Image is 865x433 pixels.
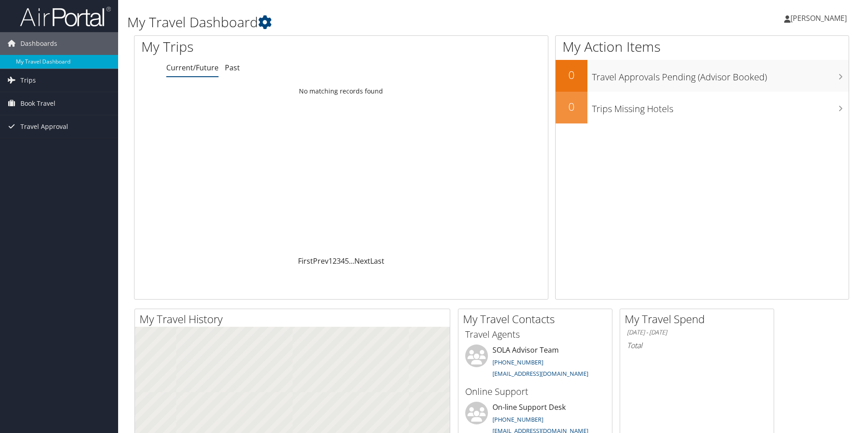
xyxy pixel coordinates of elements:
a: 2 [333,256,337,266]
span: Book Travel [20,92,55,115]
h6: [DATE] - [DATE] [627,328,767,337]
a: Current/Future [166,63,219,73]
a: 0Travel Approvals Pending (Advisor Booked) [556,60,849,92]
span: … [349,256,354,266]
h6: Total [627,340,767,350]
h3: Travel Agents [465,328,605,341]
h1: My Trips [141,37,369,56]
h2: 0 [556,99,587,114]
h3: Trips Missing Hotels [592,98,849,115]
h2: My Travel History [139,311,450,327]
a: First [298,256,313,266]
a: 5 [345,256,349,266]
h2: My Travel Contacts [463,311,612,327]
span: Travel Approval [20,115,68,138]
a: [PHONE_NUMBER] [492,415,543,423]
a: [PERSON_NAME] [784,5,856,32]
li: SOLA Advisor Team [461,344,610,382]
a: Past [225,63,240,73]
span: Trips [20,69,36,92]
a: Prev [313,256,328,266]
a: 0Trips Missing Hotels [556,92,849,123]
span: [PERSON_NAME] [790,13,847,23]
h2: My Travel Spend [625,311,774,327]
span: Dashboards [20,32,57,55]
a: Next [354,256,370,266]
a: [EMAIL_ADDRESS][DOMAIN_NAME] [492,369,588,378]
td: No matching records found [134,83,548,99]
h2: 0 [556,67,587,83]
h1: My Action Items [556,37,849,56]
a: 1 [328,256,333,266]
a: 4 [341,256,345,266]
img: airportal-logo.png [20,6,111,27]
a: 3 [337,256,341,266]
h3: Online Support [465,385,605,398]
h3: Travel Approvals Pending (Advisor Booked) [592,66,849,84]
h1: My Travel Dashboard [127,13,613,32]
a: Last [370,256,384,266]
a: [PHONE_NUMBER] [492,358,543,366]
